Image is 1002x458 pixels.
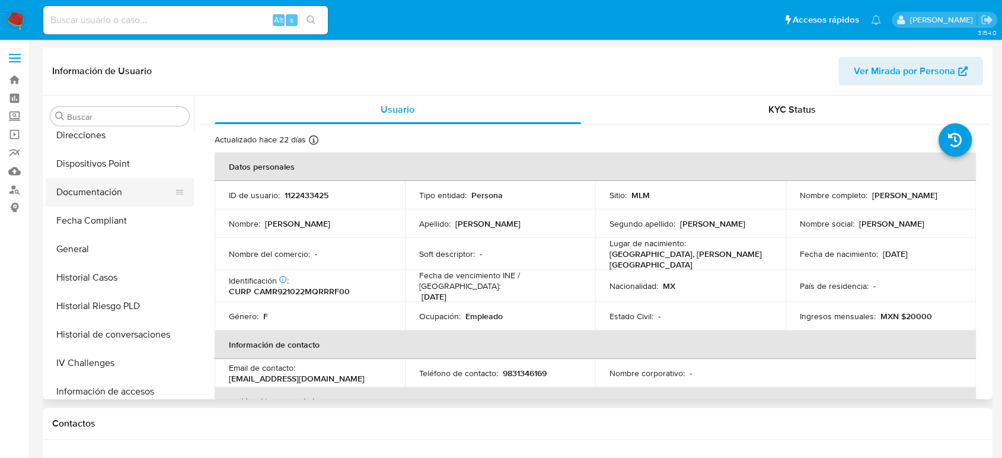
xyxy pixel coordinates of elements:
input: Buscar [67,112,184,122]
p: Nombre : [229,218,260,229]
p: [PERSON_NAME] [872,190,937,201]
p: ID de usuario : [229,190,280,201]
p: Actualizado hace 22 días [215,134,306,145]
p: F [263,311,268,322]
p: Nacionalidad : [610,281,658,291]
p: [EMAIL_ADDRESS][DOMAIN_NAME] [229,373,365,384]
button: Direcciones [46,121,194,150]
p: Estado Civil : [610,311,653,322]
p: Apellido : [419,218,451,229]
p: MX [663,281,675,291]
button: Historial de conversaciones [46,320,194,349]
input: Buscar usuario o caso... [43,12,328,28]
p: CURP CAMR921022MQRRRF00 [229,286,350,297]
p: Nombre completo : [800,190,867,201]
p: MLM [631,190,650,201]
p: Tipo entidad : [419,190,467,201]
button: Ver Mirada por Persona [838,57,983,85]
p: MXN $20000 [880,311,932,322]
button: search-icon [299,12,323,28]
p: - [690,368,692,379]
p: [PERSON_NAME] [859,218,924,229]
p: Nombre corporativo : [610,368,685,379]
p: Segundo apellido : [610,218,675,229]
p: Nombre social : [800,218,854,229]
p: Teléfono de contacto : [419,368,498,379]
a: Salir [981,14,993,26]
p: Nombre del comercio : [229,249,310,259]
p: Sitio : [610,190,627,201]
th: Información de contacto [215,330,976,359]
p: País de residencia : [800,281,869,291]
th: Verificación y cumplimiento [215,387,976,416]
p: Fecha de vencimiento INE / [GEOGRAPHIC_DATA] : [419,270,581,291]
p: Fecha de nacimiento : [800,249,878,259]
p: [GEOGRAPHIC_DATA], [PERSON_NAME][GEOGRAPHIC_DATA] [610,249,767,270]
p: [DATE] [422,291,446,302]
p: - [873,281,876,291]
p: - [480,249,482,259]
button: Dispositivos Point [46,150,194,178]
p: [DATE] [883,249,908,259]
span: Usuario [381,103,414,116]
button: Buscar [55,112,65,121]
span: Ver Mirada por Persona [854,57,955,85]
span: Alt [274,14,283,26]
button: Historial Casos [46,263,194,292]
button: Documentación [46,178,184,206]
p: Lugar de nacimiento : [610,238,686,249]
a: Notificaciones [871,15,881,25]
th: Datos personales [215,152,976,181]
h1: Información de Usuario [52,65,152,77]
button: Historial Riesgo PLD [46,292,194,320]
h1: Contactos [52,418,983,430]
p: Email de contacto : [229,362,295,373]
p: - [658,311,660,322]
p: Identificación : [229,275,289,286]
button: Información de accesos [46,377,194,406]
p: Empleado [465,311,503,322]
p: diego.gardunorosas@mercadolibre.com.mx [910,14,977,26]
p: 1122433425 [285,190,328,201]
p: Soft descriptor : [419,249,475,259]
span: KYC Status [768,103,816,116]
button: General [46,235,194,263]
span: s [290,14,293,26]
p: Persona [471,190,503,201]
p: Ingresos mensuales : [800,311,876,322]
p: Género : [229,311,259,322]
p: [PERSON_NAME] [680,218,745,229]
p: 9831346169 [503,368,547,379]
p: Ocupación : [419,311,461,322]
p: [PERSON_NAME] [265,218,330,229]
p: - [315,249,317,259]
p: [PERSON_NAME] [455,218,521,229]
span: Accesos rápidos [793,14,859,26]
button: Fecha Compliant [46,206,194,235]
button: IV Challenges [46,349,194,377]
